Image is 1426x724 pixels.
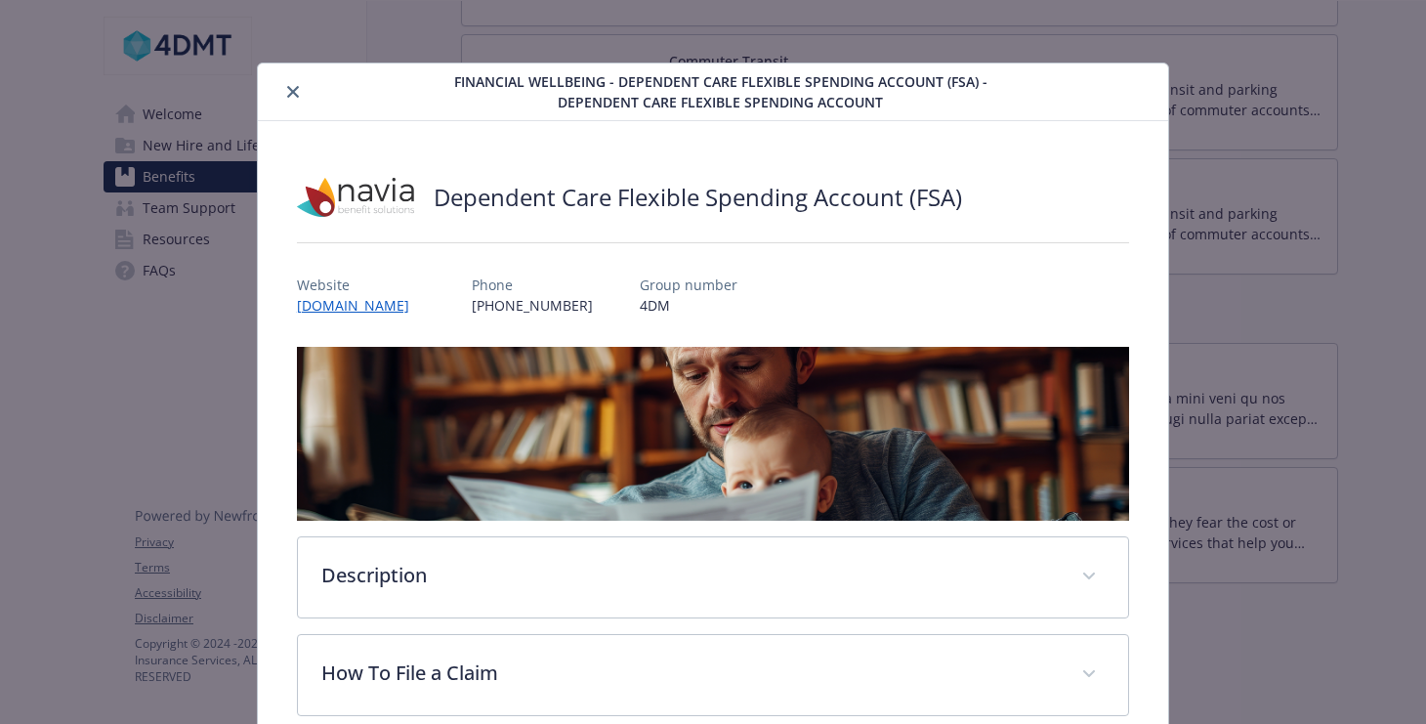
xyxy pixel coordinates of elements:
[321,561,1058,590] p: Description
[640,295,737,316] p: 4DM
[298,537,1128,618] div: Description
[640,275,737,295] p: Group number
[472,275,593,295] p: Phone
[452,71,989,112] span: Financial Wellbeing - Dependent Care Flexible Spending Account (FSA) - Dependent Care Flexible Sp...
[297,168,414,227] img: Navia Benefit Solutions
[297,296,425,315] a: [DOMAIN_NAME]
[297,275,425,295] p: Website
[298,635,1128,715] div: How To File a Claim
[472,295,593,316] p: [PHONE_NUMBER]
[281,80,305,104] button: close
[434,181,962,214] h2: Dependent Care Flexible Spending Account (FSA)
[297,347,1129,521] img: banner
[321,659,1058,688] p: How To File a Claim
